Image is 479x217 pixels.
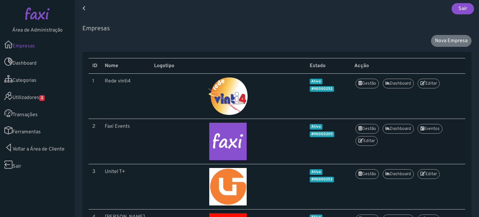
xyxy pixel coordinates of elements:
img: Rede vinti4 [154,77,302,115]
h5: Empresas [82,25,472,32]
a: Editar [356,136,378,146]
a: Gestão [356,124,379,134]
a: Sair [452,3,474,14]
span: 3 [39,95,45,101]
td: Rede vinti4 [101,74,150,119]
a: Eventos [418,124,443,134]
th: Nome [101,58,150,74]
a: Dashboard [383,124,414,134]
td: 1 [89,74,101,119]
a: Editar [418,169,440,179]
a: Editar [418,79,440,88]
span: #90000253 [310,177,334,182]
td: 2 [89,119,101,164]
th: ID [89,58,101,74]
td: 3 [89,164,101,210]
td: Unitel T+ [101,164,150,210]
a: Gestão [356,79,379,88]
img: Faxi Events [154,123,302,160]
td: Faxi Events [101,119,150,164]
span: Ativo [310,124,322,130]
th: Estado [306,58,351,74]
a: Dashboard [383,79,414,88]
a: Nova Empresa [431,35,472,47]
span: Ativo [310,169,322,175]
th: Acção [351,58,465,74]
span: Ativo [310,79,322,84]
a: Dashboard [383,169,414,179]
span: #90000253 [310,86,334,92]
a: Gestão [356,169,379,179]
span: #90000205 [310,131,334,137]
th: Logotipo [150,58,306,74]
img: Unitel T+ [154,168,302,205]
